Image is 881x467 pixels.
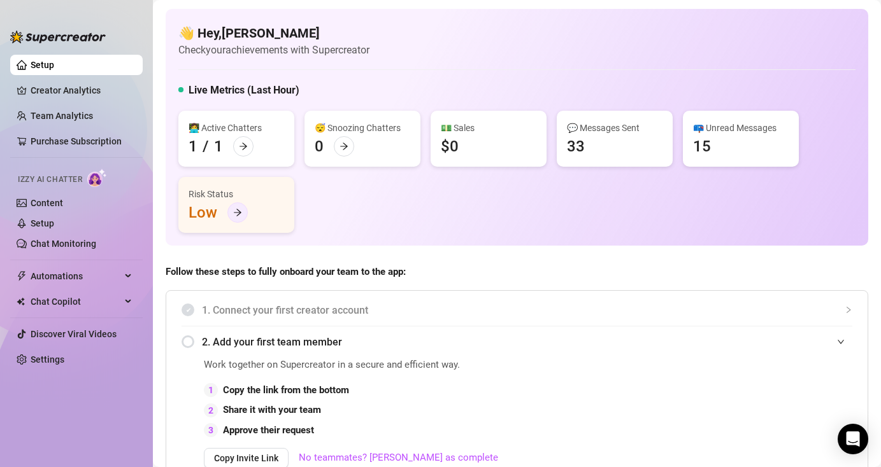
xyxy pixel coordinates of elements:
span: arrow-right [239,142,248,151]
div: 📪 Unread Messages [693,121,789,135]
div: 👩‍💻 Active Chatters [189,121,284,135]
div: Risk Status [189,187,284,201]
a: Settings [31,354,64,365]
a: Team Analytics [31,111,93,121]
strong: Follow these steps to fully onboard your team to the app: [166,266,406,277]
span: 2. Add your first team member [202,334,852,350]
span: Work together on Supercreator in a secure and efficient way. [204,358,566,373]
span: Izzy AI Chatter [18,174,82,186]
div: Open Intercom Messenger [838,424,868,454]
a: Content [31,198,63,208]
div: 1 [204,383,218,397]
div: 💵 Sales [441,121,536,135]
a: Chat Monitoring [31,239,96,249]
div: 1 [214,136,223,157]
span: arrow-right [340,142,348,151]
img: Chat Copilot [17,297,25,306]
h4: 👋 Hey, [PERSON_NAME] [178,24,369,42]
span: Chat Copilot [31,291,121,312]
strong: Approve their request [223,424,314,436]
div: 33 [567,136,585,157]
div: 1 [189,136,197,157]
div: $0 [441,136,459,157]
div: 3 [204,423,218,437]
div: 15 [693,136,711,157]
span: arrow-right [233,208,242,217]
h5: Live Metrics (Last Hour) [189,83,299,98]
span: Automations [31,266,121,286]
span: expanded [837,338,845,345]
div: 💬 Messages Sent [567,121,663,135]
a: Purchase Subscription [31,131,133,151]
div: 0 [315,136,324,157]
a: Discover Viral Videos [31,329,117,339]
div: 2. Add your first team member [182,326,852,358]
a: Creator Analytics [31,80,133,101]
strong: Copy the link from the bottom [223,384,349,396]
strong: Share it with your team [223,404,321,415]
img: logo-BBDzfeDw.svg [10,31,106,43]
a: No teammates? [PERSON_NAME] as complete [299,450,498,466]
a: Setup [31,218,54,228]
span: thunderbolt [17,271,27,281]
div: 1. Connect your first creator account [182,295,852,326]
img: AI Chatter [87,169,107,187]
span: 1. Connect your first creator account [202,302,852,318]
span: collapsed [845,306,852,314]
span: Copy Invite Link [214,453,278,463]
div: 😴 Snoozing Chatters [315,121,410,135]
article: Check your achievements with Supercreator [178,42,369,58]
a: Setup [31,60,54,70]
div: 2 [204,403,218,417]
